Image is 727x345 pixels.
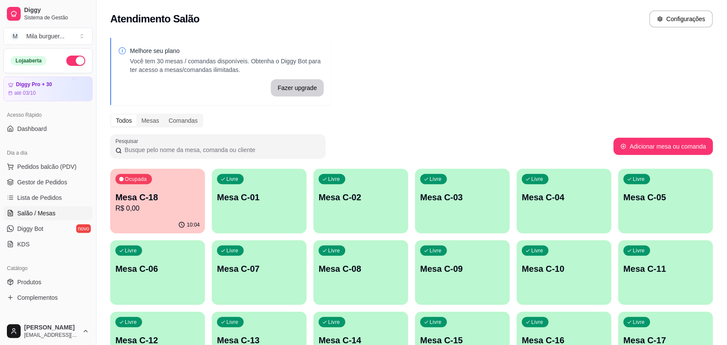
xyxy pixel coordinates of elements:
[531,319,544,326] p: Livre
[614,138,713,155] button: Adicionar mesa ou comanda
[430,247,442,254] p: Livre
[111,115,137,127] div: Todos
[618,169,713,233] button: LivreMesa C-05
[314,169,408,233] button: LivreMesa C-02
[110,240,205,305] button: LivreMesa C-06
[328,176,340,183] p: Livre
[125,247,137,254] p: Livre
[137,115,164,127] div: Mesas
[522,263,606,275] p: Mesa C-10
[3,291,93,305] a: Complementos
[3,237,93,251] a: KDS
[319,263,403,275] p: Mesa C-08
[633,176,645,183] p: Livre
[3,108,93,122] div: Acesso Rápido
[328,319,340,326] p: Livre
[3,191,93,205] a: Lista de Pedidos
[115,203,200,214] p: R$ 0,00
[17,193,62,202] span: Lista de Pedidos
[115,191,200,203] p: Mesa C-18
[517,169,612,233] button: LivreMesa C-04
[187,221,200,228] p: 10:04
[17,278,41,286] span: Produtos
[17,293,58,302] span: Complementos
[122,146,320,154] input: Pesquisar
[420,263,505,275] p: Mesa C-09
[624,263,708,275] p: Mesa C-11
[17,209,56,218] span: Salão / Mesas
[420,191,505,203] p: Mesa C-03
[16,81,52,88] article: Diggy Pro + 30
[3,160,93,174] button: Pedidos balcão (PDV)
[649,10,713,28] button: Configurações
[271,79,324,96] button: Fazer upgrade
[3,222,93,236] a: Diggy Botnovo
[17,178,67,186] span: Gestor de Pedidos
[531,176,544,183] p: Livre
[125,319,137,326] p: Livre
[14,90,36,96] article: até 03/10
[212,240,307,305] button: LivreMesa C-07
[415,169,510,233] button: LivreMesa C-03
[3,261,93,275] div: Catálogo
[17,224,43,233] span: Diggy Bot
[319,191,403,203] p: Mesa C-02
[430,319,442,326] p: Livre
[3,206,93,220] a: Salão / Mesas
[130,57,324,74] p: Você tem 30 mesas / comandas disponíveis. Obtenha o Diggy Bot para ter acesso a mesas/comandas il...
[227,319,239,326] p: Livre
[522,191,606,203] p: Mesa C-04
[3,77,93,101] a: Diggy Pro + 30até 03/10
[3,146,93,160] div: Dia a dia
[227,176,239,183] p: Livre
[125,176,147,183] p: Ocupada
[17,124,47,133] span: Dashboard
[212,169,307,233] button: LivreMesa C-01
[66,56,85,66] button: Alterar Status
[217,263,301,275] p: Mesa C-07
[328,247,340,254] p: Livre
[24,14,89,21] span: Sistema de Gestão
[633,247,645,254] p: Livre
[430,176,442,183] p: Livre
[164,115,203,127] div: Comandas
[415,240,510,305] button: LivreMesa C-09
[3,122,93,136] a: Dashboard
[517,240,612,305] button: LivreMesa C-10
[3,275,93,289] a: Produtos
[624,191,708,203] p: Mesa C-05
[115,263,200,275] p: Mesa C-06
[24,324,79,332] span: [PERSON_NAME]
[217,191,301,203] p: Mesa C-01
[3,3,93,24] a: DiggySistema de Gestão
[11,32,19,40] span: M
[115,137,141,145] label: Pesquisar
[24,332,79,339] span: [EMAIL_ADDRESS][DOMAIN_NAME]
[531,247,544,254] p: Livre
[3,321,93,342] button: [PERSON_NAME][EMAIL_ADDRESS][DOMAIN_NAME]
[110,12,199,26] h2: Atendimento Salão
[26,32,65,40] div: Mila burguer ...
[633,319,645,326] p: Livre
[11,56,47,65] div: Loja aberta
[314,240,408,305] button: LivreMesa C-08
[110,169,205,233] button: OcupadaMesa C-18R$ 0,0010:04
[17,162,77,171] span: Pedidos balcão (PDV)
[3,28,93,45] button: Select a team
[17,240,30,249] span: KDS
[3,175,93,189] a: Gestor de Pedidos
[24,6,89,14] span: Diggy
[130,47,324,55] p: Melhore seu plano
[618,240,713,305] button: LivreMesa C-11
[227,247,239,254] p: Livre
